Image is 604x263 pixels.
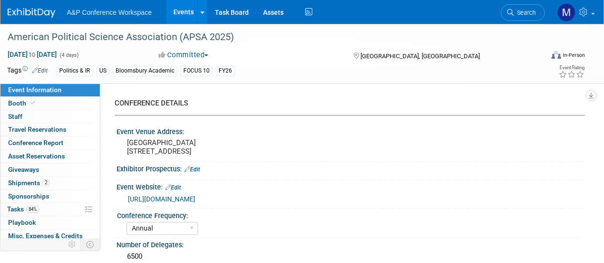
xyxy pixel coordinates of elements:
div: Event Website: [117,180,585,192]
a: Asset Reservations [0,150,100,163]
span: A&P Conference Workspace [67,9,152,16]
a: Giveaways [0,163,100,176]
a: Search [501,4,545,21]
i: Booth reservation complete [31,100,35,105]
span: Staff [8,113,22,120]
div: FY26 [216,66,235,76]
span: 84% [26,206,39,213]
img: ExhibitDay [8,8,55,18]
td: Tags [7,65,48,76]
img: Michael Kerns [557,3,575,21]
a: Edit [165,184,181,191]
span: Booth [8,99,37,107]
span: Shipments [8,179,50,187]
span: 2 [42,179,50,186]
a: Edit [184,166,200,173]
span: Sponsorships [8,192,49,200]
img: Format-Inperson.png [551,51,561,59]
a: Shipments2 [0,177,100,189]
span: [GEOGRAPHIC_DATA], [GEOGRAPHIC_DATA] [360,53,480,60]
div: Event Rating [559,65,584,70]
span: Event Information [8,86,62,94]
span: Asset Reservations [8,152,65,160]
div: Event Format [500,50,585,64]
div: Exhibitor Prospectus: [117,162,585,174]
td: Personalize Event Tab Strip [64,238,81,251]
div: Number of Delegates: [117,238,585,250]
div: FOCUS 10 [180,66,212,76]
a: Edit [32,67,48,74]
a: [URL][DOMAIN_NAME] [128,195,195,203]
span: [DATE] [DATE] [7,50,57,59]
div: In-Person [562,52,585,59]
span: Travel Reservations [8,126,66,133]
div: CONFERENCE DETAILS [115,98,578,108]
a: Event Information [0,84,100,96]
span: (4 days) [59,52,79,58]
span: Search [514,9,536,16]
a: Sponsorships [0,190,100,203]
pre: [GEOGRAPHIC_DATA] [STREET_ADDRESS] [127,138,301,156]
div: Bloomsbury Academic [113,66,177,76]
a: Misc. Expenses & Credits [0,230,100,242]
a: Staff [0,110,100,123]
div: US [96,66,109,76]
span: Conference Report [8,139,64,147]
span: Playbook [8,219,36,226]
button: Committed [155,50,212,60]
span: Giveaways [8,166,39,173]
div: Event Venue Address: [117,125,585,137]
div: American Political Science Association (APSA 2025) [4,29,536,46]
a: Travel Reservations [0,123,100,136]
a: Playbook [0,216,100,229]
div: Conference Frequency: [117,209,581,221]
span: Tasks [7,205,39,213]
span: Misc. Expenses & Credits [8,232,83,240]
a: Tasks84% [0,203,100,216]
a: Booth [0,97,100,110]
div: Politics & IR [56,66,93,76]
span: to [28,51,37,58]
a: Conference Report [0,137,100,149]
td: Toggle Event Tabs [81,238,100,251]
